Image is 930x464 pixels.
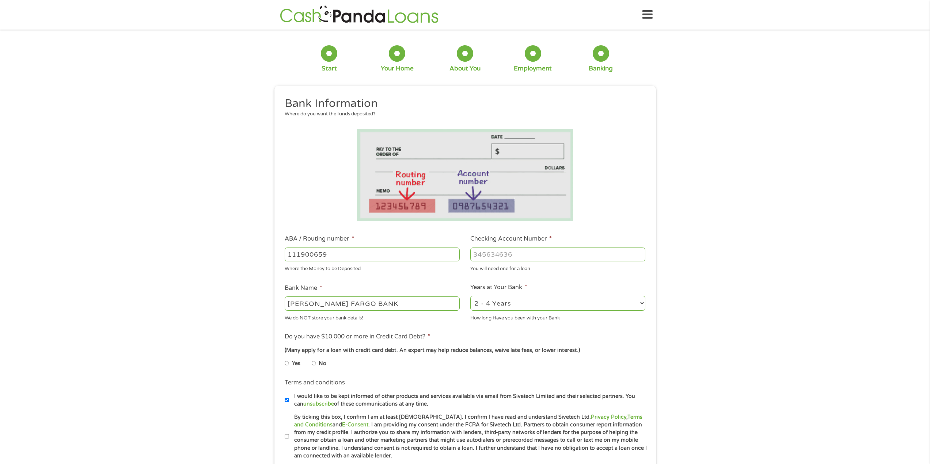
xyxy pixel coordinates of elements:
label: Years at Your Bank [470,284,527,291]
div: How long Have you been with your Bank [470,312,645,322]
a: Terms and Conditions [294,414,642,428]
div: Your Home [381,65,414,73]
div: Where the Money to be Deposited [285,263,460,273]
label: No [319,360,326,368]
h2: Bank Information [285,96,640,111]
a: Privacy Policy [591,414,626,420]
a: E-Consent [342,422,368,428]
label: Do you have $10,000 or more in Credit Card Debt? [285,333,430,341]
label: Bank Name [285,284,322,292]
input: 345634636 [470,248,645,261]
div: Start [322,65,337,73]
label: Yes [292,360,300,368]
label: ABA / Routing number [285,235,354,243]
div: Employment [514,65,552,73]
img: Routing number location [357,129,573,221]
label: Terms and conditions [285,379,345,387]
div: (Many apply for a loan with credit card debt. An expert may help reduce balances, waive late fees... [285,346,645,354]
label: Checking Account Number [470,235,552,243]
div: Where do you want the funds deposited? [285,111,640,118]
label: I would like to be kept informed of other products and services available via email from Sivetech... [289,392,648,408]
label: By ticking this box, I confirm I am at least [DEMOGRAPHIC_DATA]. I confirm I have read and unders... [289,413,648,460]
a: unsubscribe [303,401,334,407]
input: 263177916 [285,248,460,261]
div: About You [449,65,481,73]
div: We do NOT store your bank details! [285,312,460,322]
div: Banking [589,65,613,73]
div: You will need one for a loan. [470,263,645,273]
img: GetLoanNow Logo [278,4,441,25]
